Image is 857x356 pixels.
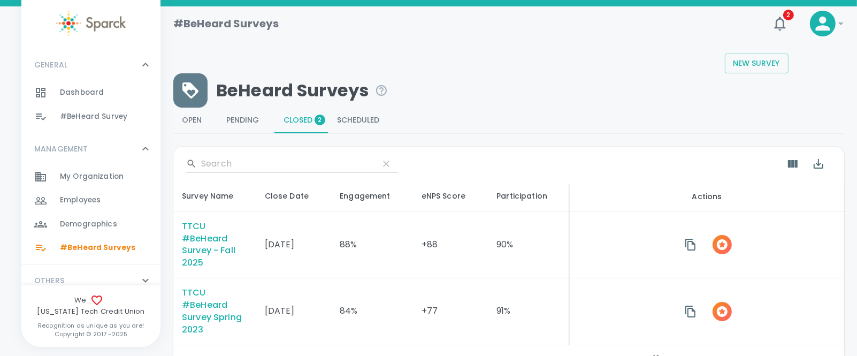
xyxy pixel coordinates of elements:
[422,190,480,202] span: Employee Net Promoter Score.
[413,212,488,279] td: +88
[173,108,844,133] div: Rewards system
[21,213,160,236] a: Demographics
[488,278,570,345] td: 91%
[331,278,413,345] td: 84%
[182,221,248,270] div: TTCU #BeHeard Survey - Fall 2025
[767,11,793,36] button: 2
[21,11,160,36] a: Sparck logo
[496,190,561,202] span: % of Participant attend the survey
[780,151,806,177] button: Show Columns
[60,111,127,122] span: #BeHeard Survey
[182,190,248,202] div: Survey Name
[315,115,325,125] span: 2
[182,116,209,125] span: Open
[56,11,126,36] img: Sparck logo
[21,165,160,188] a: My Organization
[226,116,266,125] span: Pending
[413,278,488,345] td: +77
[256,278,332,345] td: [DATE]
[60,243,135,253] span: #BeHeard Surveys
[783,10,794,20] span: 2
[60,171,124,182] span: My Organization
[173,15,279,32] h1: #BeHeard Surveys
[216,80,388,101] span: BeHeard Surveys
[340,190,404,202] span: The extent to which employees feel passionate about their jobs, are committed to our organization...
[201,155,370,172] input: Search
[21,264,160,297] div: OTHERS
[488,212,570,279] td: 90%
[340,190,404,202] div: Engagement
[806,151,831,177] button: Export
[375,84,388,97] svg: Manage BeHeard Surveys sertting for each survey in your organization
[284,116,320,125] span: Closed
[21,81,160,104] a: Dashboard
[182,287,248,336] div: TTCU #BeHeard Survey Spring 2023
[496,190,561,202] div: Participation
[331,212,413,279] td: 88%
[21,294,160,317] span: We [US_STATE] Tech Credit Union
[337,116,387,125] span: Scheduled
[21,165,160,264] div: MANAGEMENT
[34,143,88,154] p: MANAGEMENT
[21,133,160,165] div: MANAGEMENT
[21,105,160,128] a: #BeHeard Survey
[265,190,323,202] div: Close Date
[422,190,480,202] div: eNPS Score
[186,158,197,169] svg: Search
[21,81,160,133] div: GENERAL
[21,321,160,330] p: Recognition as unique as you are!
[60,195,101,206] span: Employees
[60,87,104,98] span: Dashboard
[265,190,323,202] span: Survey will close on
[60,219,117,230] span: Demographics
[725,54,789,73] button: New Survey
[21,188,160,212] a: Employees
[21,236,160,260] a: #BeHeard Surveys
[21,330,160,338] p: Copyright © 2017 - 2025
[34,275,64,286] p: OTHERS
[21,49,160,81] div: GENERAL
[34,59,67,70] p: GENERAL
[256,212,332,279] td: [DATE]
